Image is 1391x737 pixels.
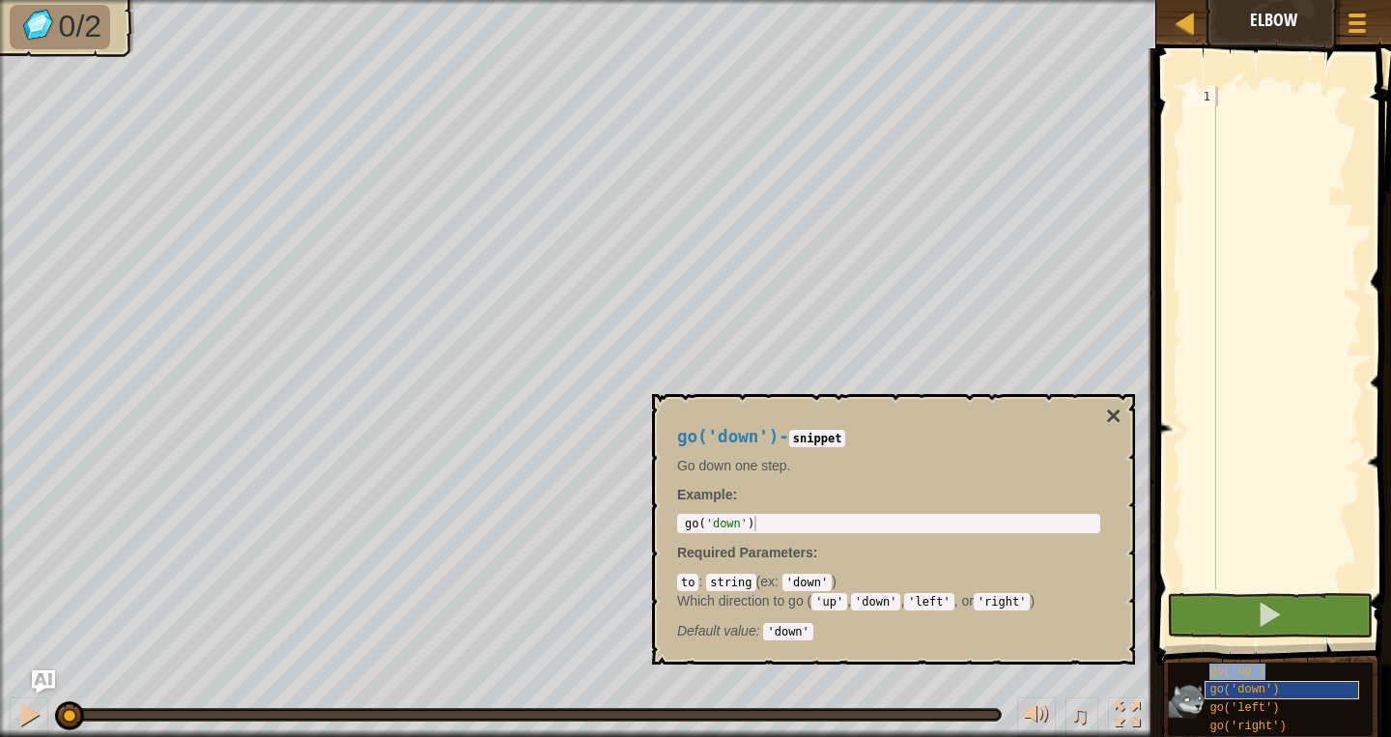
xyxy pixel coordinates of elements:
[1281,11,1314,29] span: Ask AI
[1209,701,1279,715] span: go('left')
[1209,683,1279,696] span: go('down')
[775,574,782,589] span: :
[1209,720,1286,733] span: go('right')
[59,9,101,43] span: 0/2
[1106,403,1121,430] button: ×
[677,591,1100,610] p: Which direction to go ( , , , or )
[1017,697,1056,737] button: Adjust volume
[677,487,733,502] span: Example
[677,427,779,446] span: go('down')
[1333,4,1381,49] button: Show game menu
[1167,593,1372,638] button: Shift+Enter: Run current code.
[10,5,110,49] li: Collect the gems.
[760,574,775,589] span: ex
[677,572,1100,639] div: ( )
[974,593,1031,610] code: 'right'
[1209,665,1265,678] span: go('up')
[677,574,698,591] code: to
[1065,697,1098,737] button: ♫
[677,456,1100,475] p: Go down one step.
[677,428,1100,446] h4: -
[811,593,847,610] code: 'up'
[698,574,706,589] span: :
[1108,697,1147,737] button: Toggle fullscreen
[789,430,846,447] code: snippet
[677,623,756,638] span: Default value
[677,545,813,560] span: Required Parameters
[706,574,755,591] code: string
[782,574,832,591] code: 'down'
[677,487,737,502] strong: :
[851,593,900,610] code: 'down'
[763,623,812,640] code: 'down'
[10,697,48,737] button: ⌘ + P: Pause
[1168,683,1205,720] img: portrait.png
[904,593,953,610] code: 'left'
[32,670,55,694] button: Ask AI
[1183,87,1216,106] div: 1
[813,545,818,560] span: :
[1069,700,1089,729] span: ♫
[756,623,764,638] span: :
[1271,4,1323,40] button: Ask AI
